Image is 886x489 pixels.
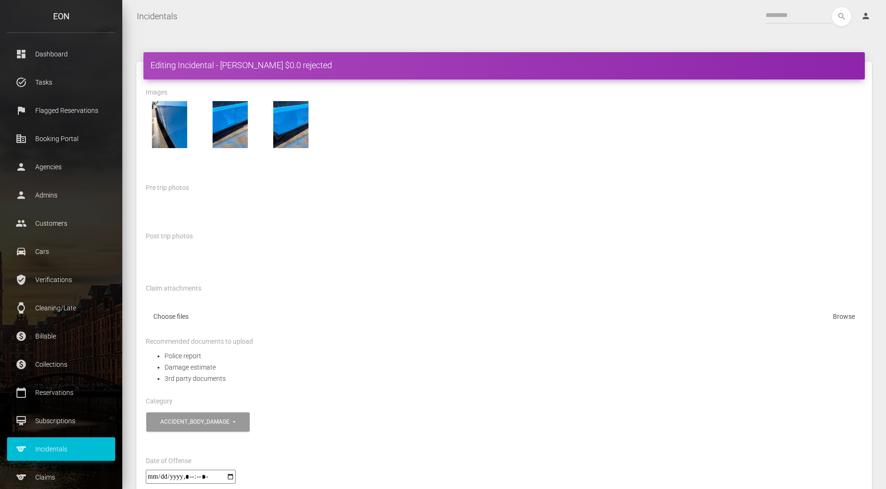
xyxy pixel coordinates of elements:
[7,268,115,292] a: verified_user Verifications
[7,353,115,376] a: paid Collections
[146,412,250,432] button: accident_body_damage
[14,386,108,400] p: Reservations
[146,457,191,466] label: Date of Offense
[146,337,253,347] label: Recommended documents to upload
[206,101,253,148] img: IMG_0948.jpeg
[146,101,193,148] img: IMG_0949.jpeg
[14,301,108,315] p: Cleaning/Late
[165,362,862,373] li: Damage estimate
[832,7,851,26] button: search
[14,47,108,61] p: Dashboard
[14,244,108,259] p: Cars
[7,409,115,433] a: card_membership Subscriptions
[7,71,115,94] a: task_alt Tasks
[14,414,108,428] p: Subscriptions
[146,397,173,406] label: Category
[7,183,115,207] a: person Admins
[861,11,870,21] i: person
[137,5,177,28] a: Incidentals
[14,216,108,230] p: Customers
[7,324,115,348] a: paid Billable
[7,99,115,122] a: flag Flagged Reservations
[14,273,108,287] p: Verifications
[7,155,115,179] a: person Agencies
[160,418,231,426] div: accident_body_damage
[146,284,201,293] label: Claim attachments
[7,240,115,263] a: drive_eta Cars
[7,381,115,404] a: calendar_today Reservations
[146,232,193,241] label: Post trip photos
[150,59,858,71] h4: Editing Incidental - [PERSON_NAME] $0.0 rejected
[7,127,115,150] a: corporate_fare Booking Portal
[7,465,115,489] a: sports Claims
[14,357,108,371] p: Collections
[14,470,108,484] p: Claims
[7,437,115,461] a: sports Incidentals
[268,101,315,148] img: IMG_0947.jpeg
[14,188,108,202] p: Admins
[165,350,862,362] li: Police report
[146,183,189,193] label: Pre trip photos
[146,308,862,328] label: Choose files
[7,42,115,66] a: dashboard Dashboard
[14,442,108,456] p: Incidentals
[854,7,879,26] a: person
[14,75,108,89] p: Tasks
[14,132,108,146] p: Booking Portal
[146,88,167,97] label: Images
[7,212,115,235] a: people Customers
[14,329,108,343] p: Billable
[14,160,108,174] p: Agencies
[165,373,862,384] li: 3rd party documents
[14,103,108,118] p: Flagged Reservations
[7,296,115,320] a: watch Cleaning/Late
